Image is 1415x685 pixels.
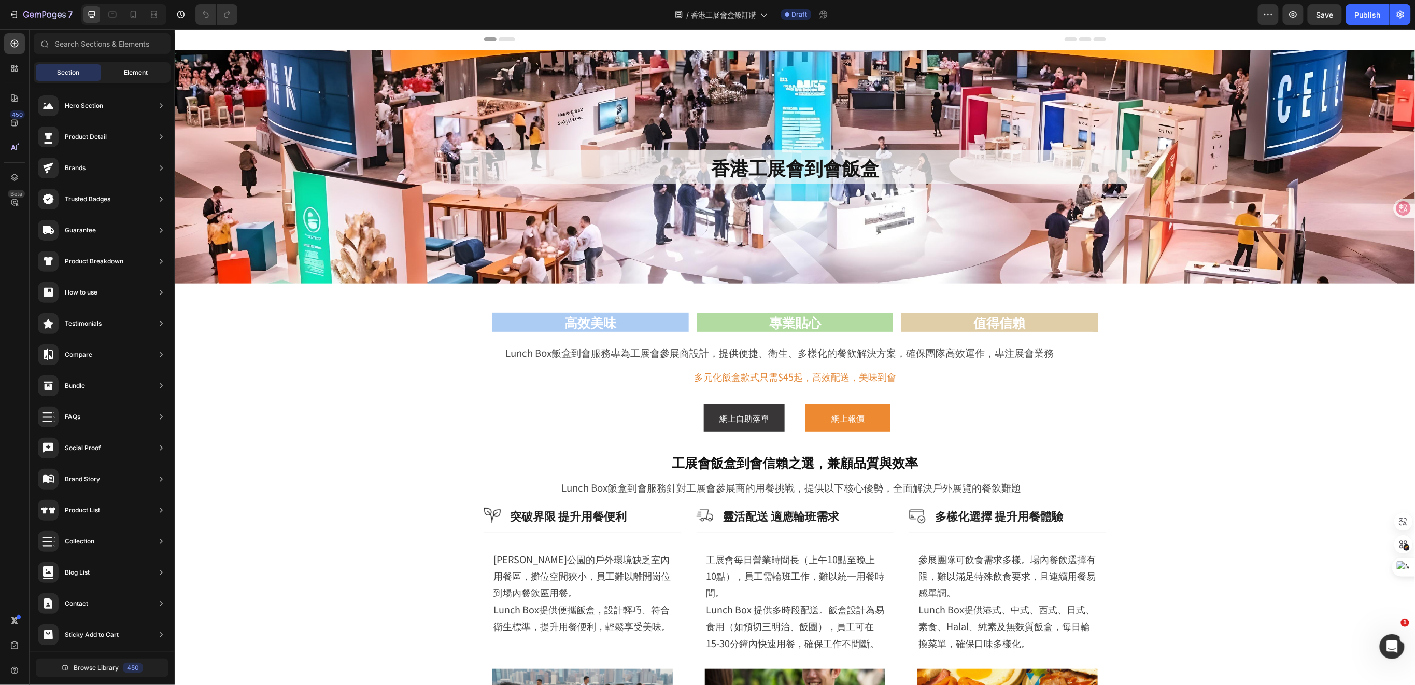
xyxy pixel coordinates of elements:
div: Contact [65,598,88,609]
div: How to use [65,287,97,298]
div: Publish [1355,9,1381,20]
h2: 專業貼心 [522,284,719,303]
h2: 香港工展會到會飯盒 [285,121,956,156]
div: Product List [65,505,100,515]
div: Compare [65,350,92,360]
div: 450 [10,110,25,119]
span: Lunch Box飯盒到會服務專為工展會參展商設計，提供便捷、衛生、多樣化的餐飲解決方案，確保團隊高效運作，專注展會業務 [331,316,879,330]
div: Blog List [65,567,90,578]
img: Alt Image [522,478,539,495]
p: 網上報價 [657,382,690,397]
button: Save [1308,4,1342,25]
button: Publish [1346,4,1390,25]
div: Social Proof [65,443,101,453]
div: Product Breakdown [65,256,123,267]
p: 網上自助落單 [545,382,595,397]
p: 多元化飯盒款式只需$45起，高效配送，美味到會 [319,339,922,356]
span: Section [58,68,80,77]
a: 網上自助落單 [529,375,610,403]
p: 7 [68,8,73,21]
img: Alt Image [309,478,326,495]
span: 1 [1401,619,1409,627]
div: FAQs [65,412,80,422]
iframe: Intercom live chat [1380,634,1405,659]
div: Sticky Add to Cart [65,630,119,640]
p: 工展會每日營業時間長（上午10點至晚上10點），員工需輪班工作，難以統一用餐時間。 Lunch Box 提供多時段配送。飯盒設計為易食用（如預切三明治、飯團），員工可在15-30分鐘內快速用餐，... [531,522,710,622]
div: Testimonials [65,318,102,329]
span: Draft [791,10,807,19]
p: 參展團隊可飲食需求多樣。場內餐飲選擇有限，難以滿足特殊飲食要求，且連續用餐易感單調。 Lunch Box提供港式、中式、西式、日式、素食、Halal、純素及無麩質飯盒，每日輪換菜單，確保口味多樣化。 [744,522,922,622]
div: Bundle [65,381,85,391]
h2: 工展會飯盒到會信賴之選，兼顧品質與效率 [309,424,931,443]
span: / [686,9,689,20]
div: Hero Section [65,101,103,111]
span: Lunch Box飯盒到會服務針對工展會參展商的用餐挑戰，提供以下核心優勢，全面解決戶外展覽的餐飲難題 [387,451,846,465]
span: Browse Library [74,663,119,673]
div: Brand Story [65,474,100,484]
div: Collection [65,536,94,547]
button: Browse Library450 [36,659,168,677]
div: Trusted Badges [65,194,110,204]
h2: 高效美味 [318,284,514,303]
span: 香港工展會盒飯訂購 [691,9,756,20]
div: Guarantee [65,225,96,235]
a: 網上報價 [631,375,716,403]
div: Product Detail [65,132,107,142]
p: [PERSON_NAME]公園的戶外環境缺乏室內用餐區，攤位空間狹小，員工難以離開崗位到場內餐飲區用餐。 Lunch Box提供便攜飯盒，設計輕巧、符合衛生標準，提升用餐便利，輕鬆享受美味。 [319,522,497,606]
span: Element [124,68,148,77]
h3: 靈活配送 適應輪班需求 [547,478,666,495]
h2: 值得信賴 [727,284,923,303]
img: Alt Image [734,478,751,495]
div: Beta [8,190,25,198]
div: Undo/Redo [195,4,237,25]
div: 450 [123,663,143,673]
button: 7 [4,4,77,25]
h3: 突破界限 提升用餐便利 [334,478,453,495]
input: Search Sections & Elements [34,33,171,54]
span: Save [1317,10,1334,19]
h3: 多樣化選擇 提升用餐體驗 [759,478,889,495]
div: Brands [65,163,86,173]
